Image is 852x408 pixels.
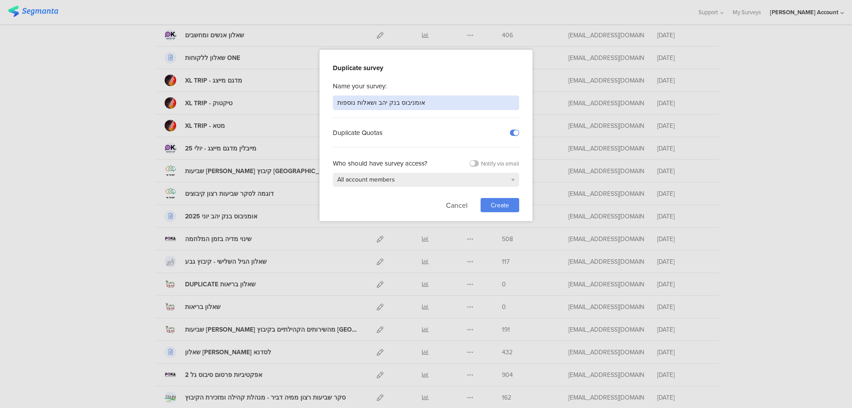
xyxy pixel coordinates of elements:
div: Duplicate survey [333,63,519,73]
sg-field-title: Duplicate Quotas [333,128,383,138]
div: Name your survey: [333,81,519,91]
button: Cancel [446,198,468,212]
div: Notify via email [481,159,519,168]
span: Create [491,201,509,210]
span: All account members [337,175,395,184]
div: Who should have survey access? [333,158,427,168]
